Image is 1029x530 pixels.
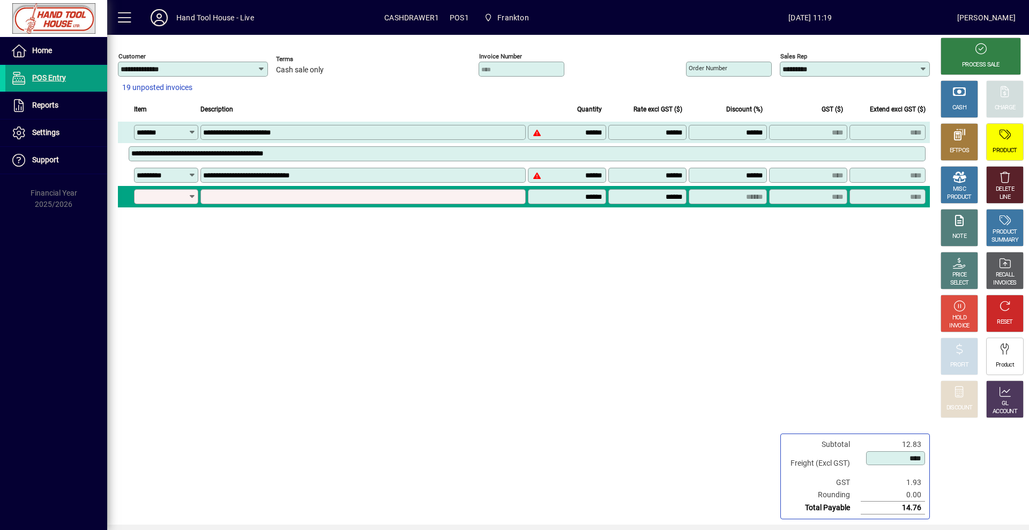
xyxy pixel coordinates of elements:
div: PROCESS SALE [962,61,1000,69]
div: EFTPOS [950,147,970,155]
span: Item [134,103,147,115]
a: Support [5,147,107,174]
td: 14.76 [861,502,925,514]
span: Settings [32,128,59,137]
div: MISC [953,185,966,193]
span: 19 unposted invoices [122,82,192,93]
td: 12.83 [861,438,925,451]
td: Subtotal [785,438,861,451]
a: Home [5,38,107,64]
td: Total Payable [785,502,861,514]
td: 1.93 [861,476,925,489]
span: Frankton [497,9,528,26]
span: Support [32,155,59,164]
div: DISCOUNT [946,404,972,412]
div: INVOICES [993,279,1016,287]
td: Freight (Excl GST) [785,451,861,476]
div: PRODUCT [993,228,1017,236]
div: [PERSON_NAME] [957,9,1016,26]
span: Reports [32,101,58,109]
div: Hand Tool House - Live [176,9,254,26]
div: SELECT [950,279,969,287]
mat-label: Customer [118,53,146,60]
div: GL [1002,400,1009,408]
div: HOLD [952,314,966,322]
span: Frankton [480,8,533,27]
span: POS Entry [32,73,66,82]
div: NOTE [952,233,966,241]
div: PRICE [952,271,967,279]
div: LINE [1000,193,1010,201]
a: Settings [5,120,107,146]
span: CASHDRAWER1 [384,9,439,26]
div: ACCOUNT [993,408,1017,416]
div: PROFIT [950,361,968,369]
div: PRODUCT [993,147,1017,155]
div: CASH [952,104,966,112]
div: RECALL [996,271,1015,279]
span: Terms [276,56,340,63]
span: Quantity [577,103,602,115]
div: RESET [997,318,1013,326]
span: Description [200,103,233,115]
span: [DATE] 11:19 [663,9,957,26]
mat-label: Sales rep [780,53,807,60]
span: Home [32,46,52,55]
button: 19 unposted invoices [118,78,197,98]
mat-label: Order number [689,64,727,72]
span: POS1 [450,9,469,26]
div: Product [996,361,1014,369]
div: PRODUCT [947,193,971,201]
a: Reports [5,92,107,119]
button: Profile [142,8,176,27]
div: CHARGE [995,104,1016,112]
div: DELETE [996,185,1014,193]
td: 0.00 [861,489,925,502]
span: Discount (%) [726,103,763,115]
span: GST ($) [822,103,843,115]
span: Cash sale only [276,66,324,74]
mat-label: Invoice number [479,53,522,60]
span: Extend excl GST ($) [870,103,926,115]
td: GST [785,476,861,489]
div: SUMMARY [991,236,1018,244]
div: INVOICE [949,322,969,330]
span: Rate excl GST ($) [633,103,682,115]
td: Rounding [785,489,861,502]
